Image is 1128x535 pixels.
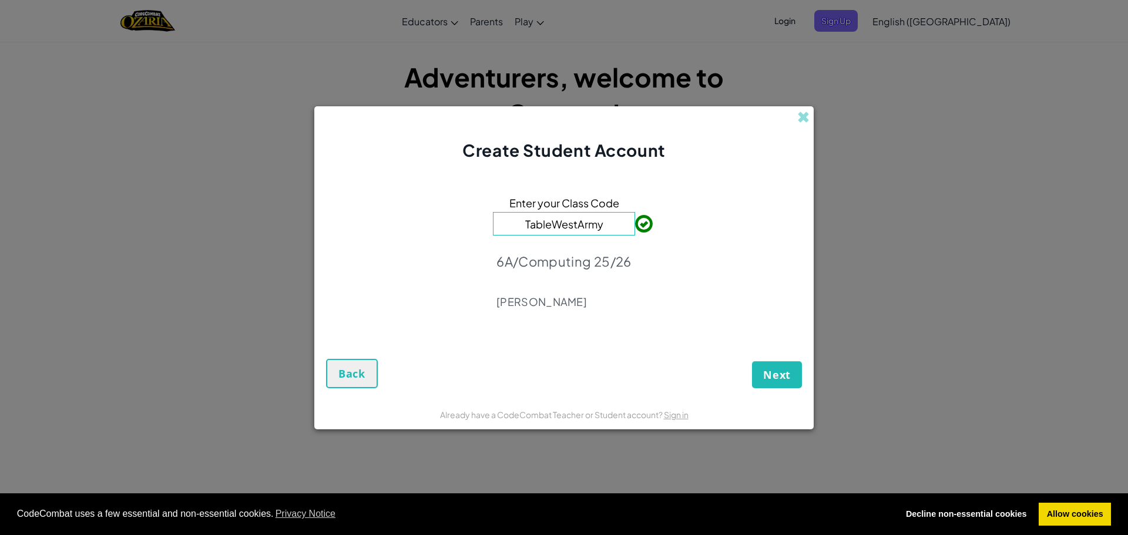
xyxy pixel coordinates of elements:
button: Next [752,361,802,388]
span: Enter your Class Code [509,194,619,211]
span: CodeCombat uses a few essential and non-essential cookies. [17,505,889,523]
span: Already have a CodeCombat Teacher or Student account? [440,409,664,420]
span: Next [763,368,791,382]
a: deny cookies [898,503,1035,526]
button: Back [326,359,378,388]
span: Back [338,366,365,381]
p: 6A/Computing 25/26 [496,253,632,270]
a: Sign in [664,409,689,420]
span: Create Student Account [462,140,665,160]
a: allow cookies [1039,503,1111,526]
a: learn more about cookies [274,505,338,523]
p: [PERSON_NAME] [496,295,632,309]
